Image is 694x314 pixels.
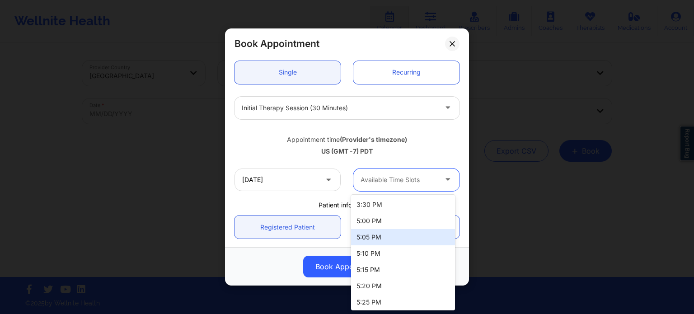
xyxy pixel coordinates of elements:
[340,136,407,143] b: (Provider's timezone)
[234,169,341,191] input: MM/DD/YYYY
[234,37,319,50] h2: Book Appointment
[351,213,455,229] div: 5:00 PM
[353,61,460,84] a: Recurring
[351,262,455,278] div: 5:15 PM
[351,278,455,294] div: 5:20 PM
[351,294,455,310] div: 5:25 PM
[242,97,437,119] div: Initial Therapy Session (30 minutes)
[351,197,455,213] div: 3:30 PM
[234,147,460,156] div: US (GMT -7) PDT
[228,201,466,210] div: Patient information:
[303,256,391,277] button: Book Appointment
[234,135,460,144] div: Appointment time
[234,61,341,84] a: Single
[351,229,455,245] div: 5:05 PM
[234,216,341,239] a: Registered Patient
[351,245,455,262] div: 5:10 PM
